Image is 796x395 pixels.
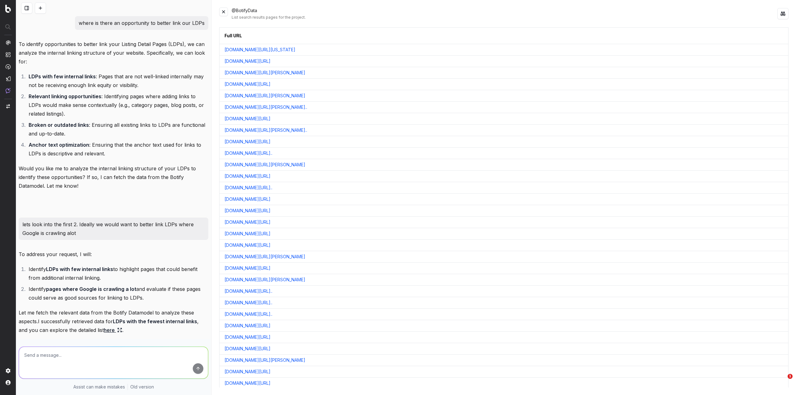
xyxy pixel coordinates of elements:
li: Identify and evaluate if these pages could serve as good sources for linking to LDPs. [27,285,208,302]
a: [DOMAIN_NAME][URL][PERSON_NAME] [224,93,305,99]
img: Switch project [6,104,10,108]
strong: LDPs with the fewest internal links [113,318,197,324]
a: [DOMAIN_NAME][URL].. [224,150,272,156]
a: [DOMAIN_NAME][URL] [224,242,271,248]
a: [DOMAIN_NAME][URL].. [224,185,272,191]
a: Old version [130,384,154,390]
a: [DOMAIN_NAME][URL][US_STATE] [224,47,295,53]
a: [DOMAIN_NAME][URL][PERSON_NAME].. [224,127,307,133]
strong: Relevant linking opportunities [29,93,101,99]
strong: pages where Google is crawling a lot [46,286,136,292]
a: [DOMAIN_NAME][URL][PERSON_NAME] [224,162,305,168]
a: [DOMAIN_NAME][URL] [224,219,271,225]
p: Let me fetch the relevant data from the Botify Datamodel to analyze these aspects.I successfully ... [19,308,208,334]
a: [DOMAIN_NAME][URL][PERSON_NAME] [224,254,305,260]
a: [DOMAIN_NAME][URL] [224,380,271,386]
li: : Pages that are not well-linked internally may not be receiving enough link equity or visibility. [27,72,208,90]
p: To identify opportunities to better link your Listing Detail Pages (LDPs), we can analyze the int... [19,40,208,66]
a: [DOMAIN_NAME][URL].. [224,300,272,306]
img: Botify logo [5,5,11,13]
strong: LDPs with few internal links [29,73,96,80]
span: 1 [788,374,793,379]
img: Intelligence [6,52,11,57]
li: : Ensuring that the anchor text used for links to LDPs is descriptive and relevant. [27,140,208,158]
p: where is there an opportunity to better link our LDPs [79,19,205,27]
a: [DOMAIN_NAME][URL] [224,323,271,329]
div: @BotifyData [232,7,777,20]
li: : Ensuring all existing links to LDPs are functional and up-to-date. [27,121,208,138]
a: [DOMAIN_NAME][URL] [224,231,271,237]
a: [DOMAIN_NAME][URL] [224,173,271,179]
div: Full URL [224,33,242,39]
a: [DOMAIN_NAME][URL] [224,369,271,375]
img: Studio [6,76,11,81]
a: [DOMAIN_NAME][URL] [224,116,271,122]
a: [DOMAIN_NAME][URL][PERSON_NAME].. [224,104,307,110]
strong: Anchor text optimization [29,142,89,148]
a: [DOMAIN_NAME][URL] [224,81,271,87]
p: Assist can make mistakes [73,384,125,390]
a: [DOMAIN_NAME][URL][PERSON_NAME] [224,70,305,76]
iframe: Intercom live chat [775,374,790,389]
img: Analytics [6,40,11,45]
strong: Broken or outdated links [29,122,89,128]
li: Identify to highlight pages that could benefit from additional internal linking. [27,265,208,282]
a: [DOMAIN_NAME][URL] [224,346,271,352]
a: [DOMAIN_NAME][URL].. [224,311,272,317]
a: here [104,326,122,334]
a: [DOMAIN_NAME][URL][PERSON_NAME] [224,277,305,283]
p: Would you like me to analyze the internal linking structure of your LDPs to identify these opport... [19,164,208,190]
a: [DOMAIN_NAME][URL].. [224,288,272,294]
li: : Identifying pages where adding links to LDPs would make sense contextually (e.g., category page... [27,92,208,118]
img: Setting [6,368,11,373]
a: [DOMAIN_NAME][URL] [224,265,271,271]
img: My account [6,380,11,385]
div: List search results pages for the project. [232,15,777,20]
img: Activation [6,64,11,69]
img: Assist [6,88,11,93]
a: [DOMAIN_NAME][URL] [224,334,271,340]
a: [DOMAIN_NAME][URL] [224,139,271,145]
p: lets look into the first 2. Ideally we would want to better link LDPs where Google is crawling alot [22,220,205,237]
a: [DOMAIN_NAME][URL][PERSON_NAME] [224,357,305,363]
a: [DOMAIN_NAME][URL] [224,58,271,64]
a: [DOMAIN_NAME][URL] [224,196,271,202]
strong: LDPs with few internal links [46,266,113,272]
p: To address your request, I will: [19,250,208,259]
a: [DOMAIN_NAME][URL] [224,208,271,214]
